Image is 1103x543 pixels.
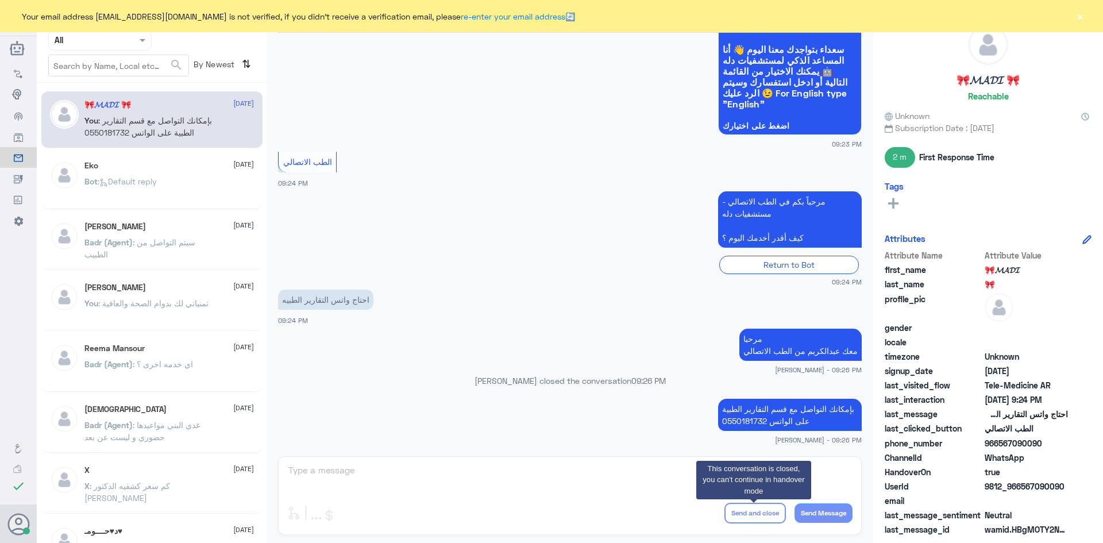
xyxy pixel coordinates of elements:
span: [DATE] [233,342,254,352]
span: [DATE] [233,525,254,535]
span: ChannelId [885,452,982,464]
span: Unknown [885,110,930,122]
button: × [1074,10,1086,22]
span: Attribute Value [985,249,1068,261]
h5: د♥حــــومـ♥ [84,526,123,536]
p: 26/8/2025, 9:24 PM [278,290,373,310]
span: : تمنياتي لك بدوام الصحة والعافية [98,298,209,308]
span: Badr (Agent) [84,359,133,369]
p: 26/8/2025, 9:26 PM [739,329,862,361]
span: null [985,322,1068,334]
span: profile_pic [885,293,982,319]
span: [DATE] [233,281,254,291]
span: 966567090090 [985,437,1068,449]
h5: 🎀𝓜𝓐𝓓𝓘 🎀 [957,74,1020,87]
img: defaultAdmin.png [985,293,1013,322]
span: HandoverOn [885,466,982,478]
h5: سبحان الله [84,405,167,414]
span: [DATE] [233,464,254,474]
img: defaultAdmin.png [969,25,1008,64]
img: defaultAdmin.png [50,405,79,433]
span: true [985,466,1068,478]
img: defaultAdmin.png [50,161,79,190]
span: locale [885,336,982,348]
span: سعداء بتواجدك معنا اليوم 👋 أنا المساعد الذكي لمستشفيات دله 🤖 يمكنك الاختيار من القائمة التالية أو... [723,44,857,109]
span: 09:24 PM [278,317,308,324]
h5: Reema Mansour [84,344,145,353]
span: Badr (Agent) [84,420,133,430]
span: اضغط على اختيارك [723,121,857,130]
span: الطب الاتصالي [283,157,332,167]
p: 26/8/2025, 9:24 PM [718,191,862,248]
span: : Default reply [98,176,157,186]
h5: Anas [84,222,146,232]
span: null [985,336,1068,348]
span: : سيتم التواصل من الطبيب [84,237,195,259]
span: : كم سعر كشفيه الدكتور [PERSON_NAME] [84,481,170,503]
span: 09:26 PM [631,376,666,386]
span: search [169,58,183,72]
span: wamid.HBgMOTY2NTY3MDkwMDkwFQIAEhgUM0E5NjBCN0RGNDUwQTc5NDFFNEUA [985,523,1068,536]
img: defaultAdmin.png [50,465,79,494]
span: last_message [885,408,982,420]
button: search [169,56,183,75]
span: [PERSON_NAME] - 09:26 PM [775,435,862,445]
img: defaultAdmin.png [50,283,79,311]
span: last_clicked_button [885,422,982,434]
span: UserId [885,480,982,492]
span: الطب الاتصالي [985,422,1068,434]
div: Return to Bot [719,256,859,274]
span: 2 m [885,147,915,168]
span: null [985,495,1068,507]
span: Your email address [EMAIL_ADDRESS][DOMAIN_NAME] is not verified, if you didn't receive a verifica... [22,10,575,22]
span: last_visited_flow [885,379,982,391]
span: Badr (Agent) [84,237,133,247]
span: X [84,481,90,491]
span: gender [885,322,982,334]
i: check [11,479,25,493]
span: 2025-08-26T18:23:49.355Z [985,365,1068,377]
button: Send and close [724,503,786,523]
span: phone_number [885,437,982,449]
span: : غدي البني مواعيدها حضوري و ليست عن بعد [84,420,200,442]
span: احتاج واتس التقارير الطبيه [985,408,1068,420]
i: ⇅ [242,55,251,74]
span: Attribute Name [885,249,982,261]
img: defaultAdmin.png [50,100,79,129]
span: timezone [885,351,982,363]
span: 09:23 PM [832,139,862,149]
h5: Eko [84,161,98,171]
span: Subscription Date : [DATE] [885,122,1092,134]
h5: 🎀𝓜𝓐𝓓𝓘 🎀 [84,100,131,110]
span: Tele-Medicine AR [985,379,1068,391]
span: : بإمكانك التواصل مع قسم التقارير الطبية على الواتس 0550181732 [84,115,212,137]
span: [PERSON_NAME] - 09:26 PM [775,365,862,375]
span: First Response Time [919,151,994,163]
span: first_name [885,264,982,276]
p: 26/8/2025, 9:26 PM [718,399,862,431]
span: last_message_id [885,523,982,536]
span: You [84,298,98,308]
button: Send Message [795,503,853,523]
span: [DATE] [233,159,254,170]
h6: Attributes [885,233,925,244]
p: [PERSON_NAME] closed the conversation [278,375,862,387]
span: [DATE] [233,98,254,109]
input: Search by Name, Local etc… [49,55,188,76]
span: 🎀𝓜𝓐𝓓𝓘 [985,264,1068,276]
h6: Reachable [968,91,1009,101]
img: defaultAdmin.png [50,344,79,372]
a: re-enter your email address [461,11,565,21]
span: email [885,495,982,507]
span: 🎀 [985,278,1068,290]
span: : اي خدمه اخرى ؟ [133,359,193,369]
span: 2 [985,452,1068,464]
span: [DATE] [233,220,254,230]
span: 09:24 PM [832,277,862,287]
span: Bot [84,176,98,186]
h6: Tags [885,181,904,191]
span: signup_date [885,365,982,377]
span: last_interaction [885,394,982,406]
span: last_message_sentiment [885,509,982,521]
span: Unknown [985,351,1068,363]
